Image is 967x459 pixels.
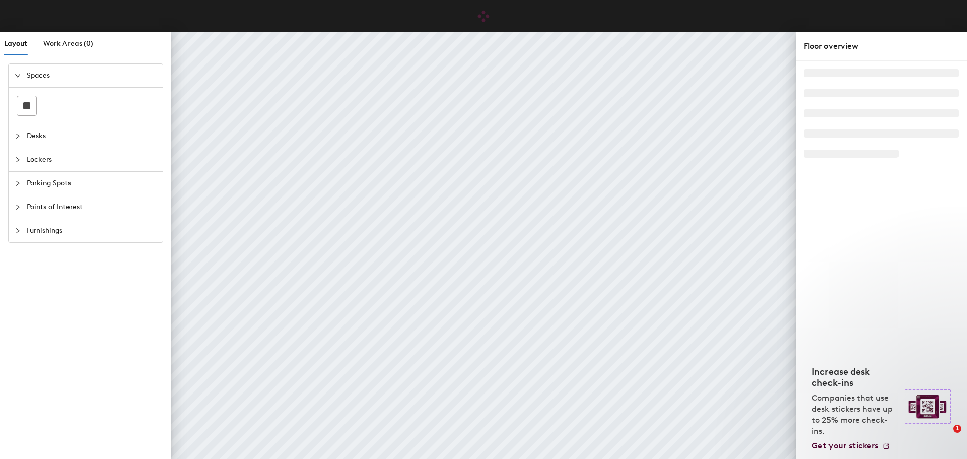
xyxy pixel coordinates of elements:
span: Get your stickers [812,441,878,450]
span: collapsed [15,133,21,139]
span: Layout [4,39,27,48]
a: Get your stickers [812,441,890,451]
h4: Increase desk check-ins [812,366,899,388]
img: Sticker logo [905,389,951,424]
span: Spaces [27,64,157,87]
span: collapsed [15,157,21,163]
span: 1 [953,425,961,433]
span: Lockers [27,148,157,171]
span: expanded [15,73,21,79]
span: Points of Interest [27,195,157,219]
span: Furnishings [27,219,157,242]
span: collapsed [15,228,21,234]
p: Companies that use desk stickers have up to 25% more check-ins. [812,392,899,437]
iframe: Intercom live chat [933,425,957,449]
span: collapsed [15,204,21,210]
span: Work Areas (0) [43,39,93,48]
span: collapsed [15,180,21,186]
span: Parking Spots [27,172,157,195]
span: Desks [27,124,157,148]
div: Floor overview [804,40,959,52]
